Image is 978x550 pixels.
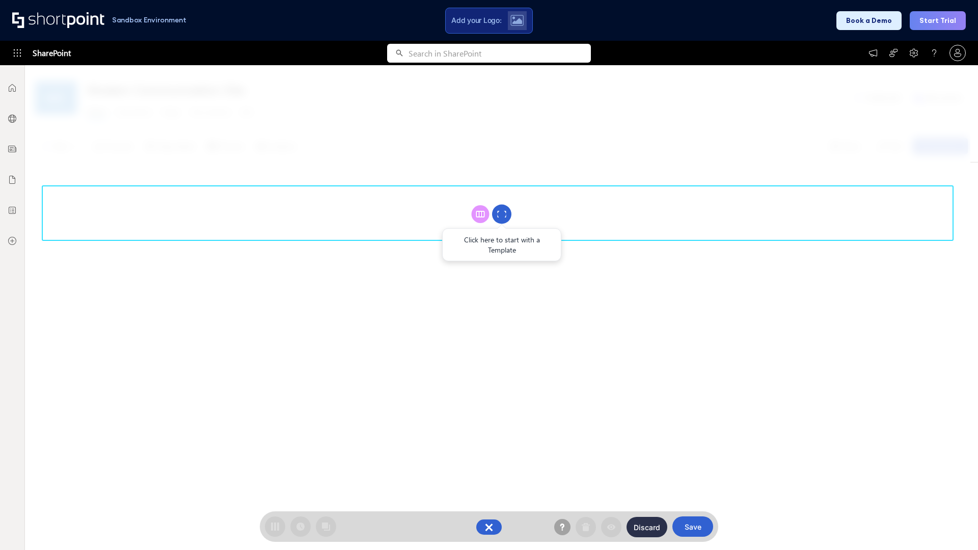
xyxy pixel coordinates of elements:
[510,15,524,26] img: Upload logo
[672,516,713,537] button: Save
[836,11,902,30] button: Book a Demo
[112,17,186,23] h1: Sandbox Environment
[33,41,71,65] span: SharePoint
[409,44,591,63] input: Search in SharePoint
[910,11,966,30] button: Start Trial
[627,517,667,537] button: Discard
[451,16,501,25] span: Add your Logo:
[927,501,978,550] iframe: Chat Widget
